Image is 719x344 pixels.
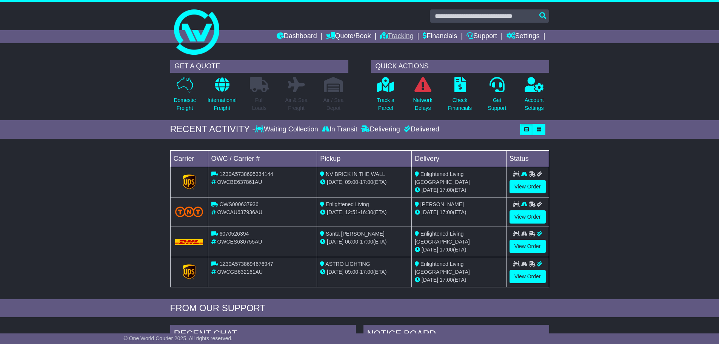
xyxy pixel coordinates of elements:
[219,261,273,267] span: 1Z30A5738694676947
[440,209,453,215] span: 17:00
[325,261,370,267] span: ASTRO LIGHTING
[467,30,497,43] a: Support
[277,30,317,43] a: Dashboard
[524,77,544,116] a: AccountSettings
[360,179,373,185] span: 17:00
[422,277,438,283] span: [DATE]
[507,30,540,43] a: Settings
[183,264,196,279] img: GetCarrierServiceLogo
[440,247,453,253] span: 17:00
[360,209,373,215] span: 16:30
[327,269,343,275] span: [DATE]
[422,187,438,193] span: [DATE]
[345,239,358,245] span: 06:00
[175,239,203,245] img: DHL.png
[510,270,546,283] a: View Order
[183,174,196,190] img: GetCarrierServiceLogo
[326,171,385,177] span: NV BRICK IN THE WALL
[320,178,408,186] div: - (ETA)
[415,261,470,275] span: Enlightened Living [GEOGRAPHIC_DATA]
[320,268,408,276] div: - (ETA)
[415,171,470,185] span: Enlightened Living [GEOGRAPHIC_DATA]
[360,269,373,275] span: 17:00
[285,96,308,112] p: Air & Sea Freight
[320,125,359,134] div: In Transit
[360,239,373,245] span: 17:00
[377,77,395,116] a: Track aParcel
[217,209,262,215] span: OWCAU637936AU
[217,239,262,245] span: OWCES630755AU
[207,77,237,116] a: InternationalFreight
[345,179,358,185] span: 09:00
[488,96,506,112] p: Get Support
[423,30,457,43] a: Financials
[440,187,453,193] span: 17:00
[255,125,320,134] div: Waiting Collection
[170,60,348,73] div: GET A QUOTE
[422,209,438,215] span: [DATE]
[173,77,196,116] a: DomesticFreight
[377,96,394,112] p: Track a Parcel
[170,124,256,135] div: RECENT ACTIVITY -
[320,208,408,216] div: - (ETA)
[411,150,506,167] td: Delivery
[345,269,358,275] span: 09:00
[326,30,371,43] a: Quote/Book
[415,208,503,216] div: (ETA)
[415,186,503,194] div: (ETA)
[219,201,259,207] span: OWS000637936
[208,96,237,112] p: International Freight
[219,171,273,177] span: 1Z30A5738695334144
[217,179,262,185] span: OWCBE637861AU
[510,210,546,224] a: View Order
[219,231,249,237] span: 6070526394
[448,77,472,116] a: CheckFinancials
[326,231,385,237] span: Santa [PERSON_NAME]
[487,77,507,116] a: GetSupport
[217,269,263,275] span: OWCGB632161AU
[510,240,546,253] a: View Order
[323,96,344,112] p: Air / Sea Depot
[415,246,503,254] div: (ETA)
[124,335,233,341] span: © One World Courier 2025. All rights reserved.
[326,201,369,207] span: Enlightened Living
[371,60,549,73] div: QUICK ACTIONS
[525,96,544,112] p: Account Settings
[170,303,549,314] div: FROM OUR SUPPORT
[448,96,472,112] p: Check Financials
[175,207,203,217] img: TNT_Domestic.png
[380,30,413,43] a: Tracking
[359,125,402,134] div: Delivering
[506,150,549,167] td: Status
[402,125,439,134] div: Delivered
[327,179,343,185] span: [DATE]
[327,239,343,245] span: [DATE]
[345,209,358,215] span: 12:51
[208,150,317,167] td: OWC / Carrier #
[422,247,438,253] span: [DATE]
[415,231,470,245] span: Enlightened Living [GEOGRAPHIC_DATA]
[413,77,433,116] a: NetworkDelays
[250,96,269,112] p: Full Loads
[440,277,453,283] span: 17:00
[510,180,546,193] a: View Order
[415,276,503,284] div: (ETA)
[320,238,408,246] div: - (ETA)
[413,96,432,112] p: Network Delays
[317,150,412,167] td: Pickup
[420,201,464,207] span: [PERSON_NAME]
[174,96,196,112] p: Domestic Freight
[327,209,343,215] span: [DATE]
[170,150,208,167] td: Carrier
